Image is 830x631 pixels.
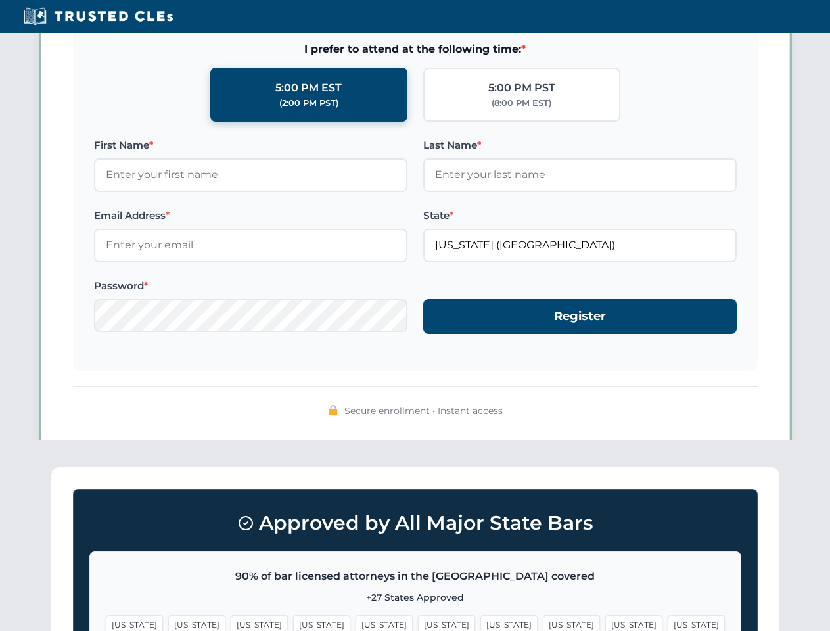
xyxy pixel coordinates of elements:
[279,97,338,110] div: (2:00 PM PST)
[94,278,407,294] label: Password
[423,229,737,262] input: Florida (FL)
[94,41,737,58] span: I prefer to attend at the following time:
[94,137,407,153] label: First Name
[20,7,177,26] img: Trusted CLEs
[275,80,342,97] div: 5:00 PM EST
[423,208,737,223] label: State
[492,97,551,110] div: (8:00 PM EST)
[344,404,503,418] span: Secure enrollment • Instant access
[328,405,338,415] img: 🔒
[106,568,725,585] p: 90% of bar licensed attorneys in the [GEOGRAPHIC_DATA] covered
[423,137,737,153] label: Last Name
[89,505,741,541] h3: Approved by All Major State Bars
[94,229,407,262] input: Enter your email
[106,590,725,605] p: +27 States Approved
[423,299,737,334] button: Register
[94,158,407,191] input: Enter your first name
[94,208,407,223] label: Email Address
[423,158,737,191] input: Enter your last name
[488,80,555,97] div: 5:00 PM PST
